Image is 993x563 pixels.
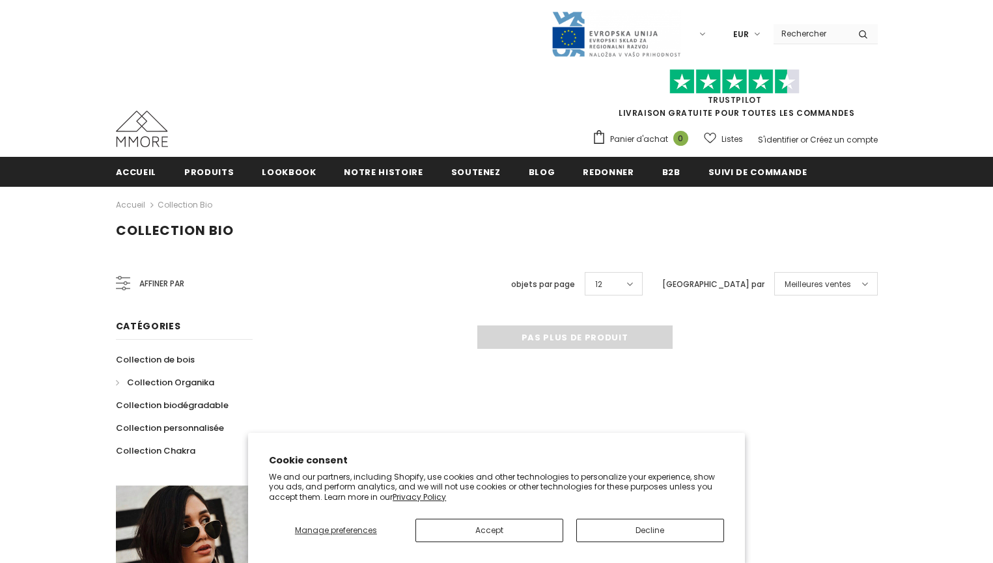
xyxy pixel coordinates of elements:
h2: Cookie consent [269,454,724,467]
button: Decline [576,519,724,542]
a: Redonner [583,157,634,186]
span: Accueil [116,166,157,178]
span: Collection Organika [127,376,214,389]
button: Manage preferences [269,519,402,542]
span: 12 [595,278,602,291]
input: Search Site [774,24,848,43]
a: Panier d'achat 0 [592,130,695,149]
a: Collection biodégradable [116,394,229,417]
a: Produits [184,157,234,186]
a: Blog [529,157,555,186]
img: Javni Razpis [551,10,681,58]
span: soutenez [451,166,501,178]
span: Manage preferences [295,525,377,536]
a: Javni Razpis [551,28,681,39]
span: Collection biodégradable [116,399,229,411]
span: Collection Chakra [116,445,195,457]
a: Notre histoire [344,157,423,186]
img: Cas MMORE [116,111,168,147]
a: Collection Chakra [116,439,195,462]
span: Collection personnalisée [116,422,224,434]
span: Catégories [116,320,181,333]
a: Collection personnalisée [116,417,224,439]
a: Accueil [116,157,157,186]
span: Collection Bio [116,221,234,240]
p: We and our partners, including Shopify, use cookies and other technologies to personalize your ex... [269,472,724,502]
span: EUR [733,28,749,41]
a: Collection Organika [116,371,214,394]
span: B2B [662,166,680,178]
a: Collection Bio [158,199,212,210]
a: Lookbook [262,157,316,186]
label: objets par page [511,278,575,291]
a: Suivi de commande [708,157,807,186]
span: Suivi de commande [708,166,807,178]
span: Lookbook [262,166,316,178]
a: S'identifier [758,134,798,145]
span: Blog [529,166,555,178]
span: or [800,134,808,145]
span: Affiner par [139,277,184,291]
a: B2B [662,157,680,186]
button: Accept [415,519,563,542]
a: Collection de bois [116,348,195,371]
a: soutenez [451,157,501,186]
span: Notre histoire [344,166,423,178]
a: Accueil [116,197,145,213]
span: Panier d'achat [610,133,668,146]
span: Produits [184,166,234,178]
a: Créez un compte [810,134,878,145]
span: Meilleures ventes [785,278,851,291]
a: Listes [704,128,743,150]
span: Listes [721,133,743,146]
a: Privacy Policy [393,491,446,502]
span: Collection de bois [116,353,195,366]
span: LIVRAISON GRATUITE POUR TOUTES LES COMMANDES [592,75,878,118]
label: [GEOGRAPHIC_DATA] par [662,278,764,291]
span: 0 [673,131,688,146]
img: Faites confiance aux étoiles pilotes [669,69,800,94]
a: TrustPilot [708,94,762,105]
span: Redonner [583,166,634,178]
